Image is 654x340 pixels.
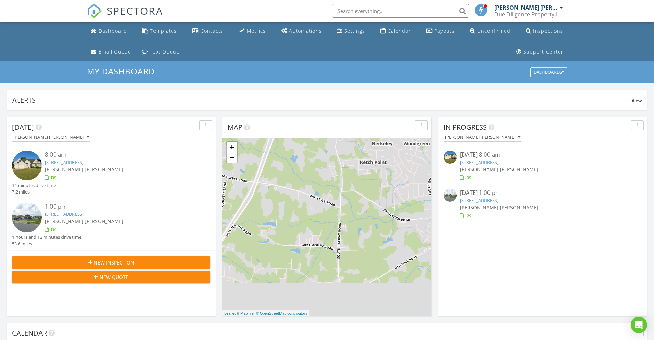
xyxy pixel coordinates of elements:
a: [STREET_ADDRESS] [45,211,83,217]
a: Inspections [523,25,566,37]
div: Alerts [12,95,632,105]
a: Calendar [378,25,414,37]
span: [PERSON_NAME] [PERSON_NAME] [460,166,538,173]
div: [PERSON_NAME] [PERSON_NAME] [13,135,89,140]
div: 1:00 pm [45,202,194,211]
div: Support Center [523,48,563,55]
div: [DATE] 1:00 pm [460,189,626,197]
span: My Dashboard [87,66,155,77]
span: View [632,98,642,104]
div: Calendar [388,27,411,34]
span: [PERSON_NAME] [PERSON_NAME] [45,218,123,224]
a: SPECTORA [87,9,163,24]
a: Metrics [236,25,268,37]
a: [STREET_ADDRESS] [460,197,498,203]
a: Templates [140,25,180,37]
span: [PERSON_NAME] [PERSON_NAME] [460,204,538,211]
img: streetview [444,189,457,202]
div: Inspections [533,27,563,34]
div: Templates [150,27,177,34]
div: [PERSON_NAME] [PERSON_NAME] [445,135,520,140]
a: © MapTiler [237,311,255,315]
span: Map [228,122,242,132]
a: 8:00 am [STREET_ADDRESS] [PERSON_NAME] [PERSON_NAME] 14 minutes drive time 7.2 miles [12,151,210,195]
div: 14 minutes drive time [12,182,56,189]
a: Zoom out [227,152,237,163]
a: [STREET_ADDRESS] [45,159,83,165]
div: Settings [344,27,365,34]
a: Text Queue [139,46,182,58]
img: 9347585%2Fcover_photos%2FlHGivRGVP8Mx1P3RPG1c%2Fsmall.jpg [444,151,457,164]
a: Unconfirmed [467,25,513,37]
img: 9347585%2Fcover_photos%2FlHGivRGVP8Mx1P3RPG1c%2Fsmall.jpg [12,151,42,180]
a: Dashboard [88,25,130,37]
span: SPECTORA [107,3,163,18]
a: [DATE] 8:00 am [STREET_ADDRESS] [PERSON_NAME] [PERSON_NAME] [444,151,642,181]
div: Automations [289,27,322,34]
button: [PERSON_NAME] [PERSON_NAME] [444,133,522,142]
span: New Quote [100,273,128,281]
div: Dashboards [533,70,564,75]
span: In Progress [444,122,487,132]
a: Zoom in [227,142,237,152]
div: [DATE] 8:00 am [460,151,626,159]
a: Email Queue [88,46,134,58]
button: [PERSON_NAME] [PERSON_NAME] [12,133,90,142]
span: New Inspection [94,259,134,266]
div: [PERSON_NAME] [PERSON_NAME] [494,4,558,11]
div: Due Diligence Property Inspections [494,11,563,18]
a: Payouts [424,25,457,37]
div: Dashboard [99,27,127,34]
button: New Quote [12,271,210,283]
div: 1 hours and 12 minutes drive time [12,234,81,241]
a: Leaflet [224,311,236,315]
button: Dashboards [530,68,567,77]
span: [DATE] [12,122,34,132]
div: Open Intercom Messenger [631,317,647,333]
div: Text Queue [150,48,180,55]
a: © OpenStreetMap contributors [256,311,307,315]
div: | [222,310,309,316]
div: 7.2 miles [12,189,56,195]
div: Email Queue [99,48,131,55]
div: 8:00 am [45,151,194,159]
a: Support Center [514,46,566,58]
div: Metrics [247,27,266,34]
span: [PERSON_NAME] [PERSON_NAME] [45,166,123,173]
a: Automations (Basic) [278,25,324,37]
span: Calendar [12,328,47,338]
div: Unconfirmed [477,27,510,34]
button: New Inspection [12,256,210,269]
input: Search everything... [332,4,469,18]
a: Settings [335,25,368,37]
a: Contacts [190,25,226,37]
a: [DATE] 1:00 pm [STREET_ADDRESS] [PERSON_NAME] [PERSON_NAME] [444,189,642,219]
div: 53.6 miles [12,241,81,247]
div: Payouts [434,27,455,34]
div: Contacts [200,27,223,34]
img: streetview [12,202,42,232]
img: The Best Home Inspection Software - Spectora [87,3,102,19]
a: 1:00 pm [STREET_ADDRESS] [PERSON_NAME] [PERSON_NAME] 1 hours and 12 minutes drive time 53.6 miles [12,202,210,247]
a: [STREET_ADDRESS] [460,159,498,165]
